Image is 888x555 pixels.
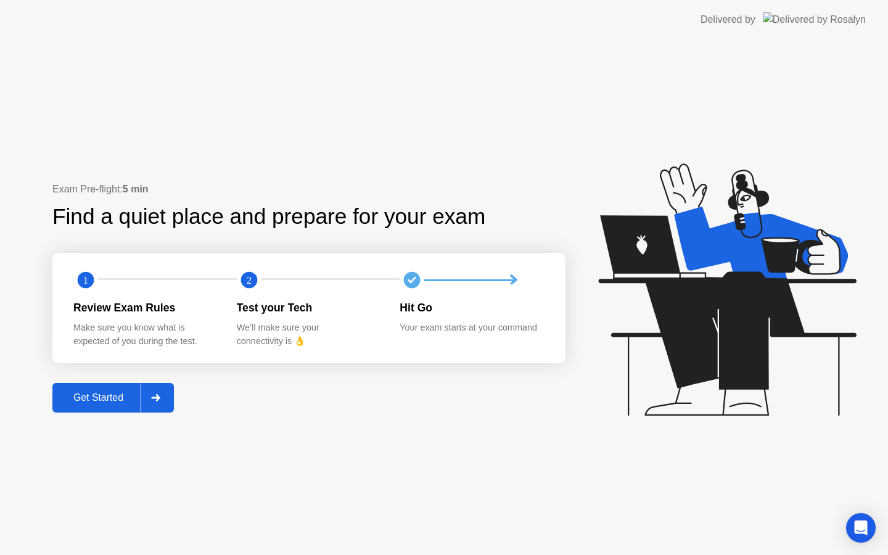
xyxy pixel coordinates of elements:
[400,300,543,316] div: Hit Go
[52,182,565,197] div: Exam Pre-flight:
[56,392,141,403] div: Get Started
[400,321,543,335] div: Your exam starts at your command
[846,513,876,543] div: Open Intercom Messenger
[52,200,487,233] div: Find a quiet place and prepare for your exam
[83,274,88,286] text: 1
[73,300,217,316] div: Review Exam Rules
[73,321,217,348] div: Make sure you know what is expected of you during the test.
[763,12,866,27] img: Delivered by Rosalyn
[52,383,174,413] button: Get Started
[237,321,380,348] div: We’ll make sure your connectivity is 👌
[123,184,149,194] b: 5 min
[701,12,755,27] div: Delivered by
[237,300,380,316] div: Test your Tech
[247,274,252,286] text: 2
